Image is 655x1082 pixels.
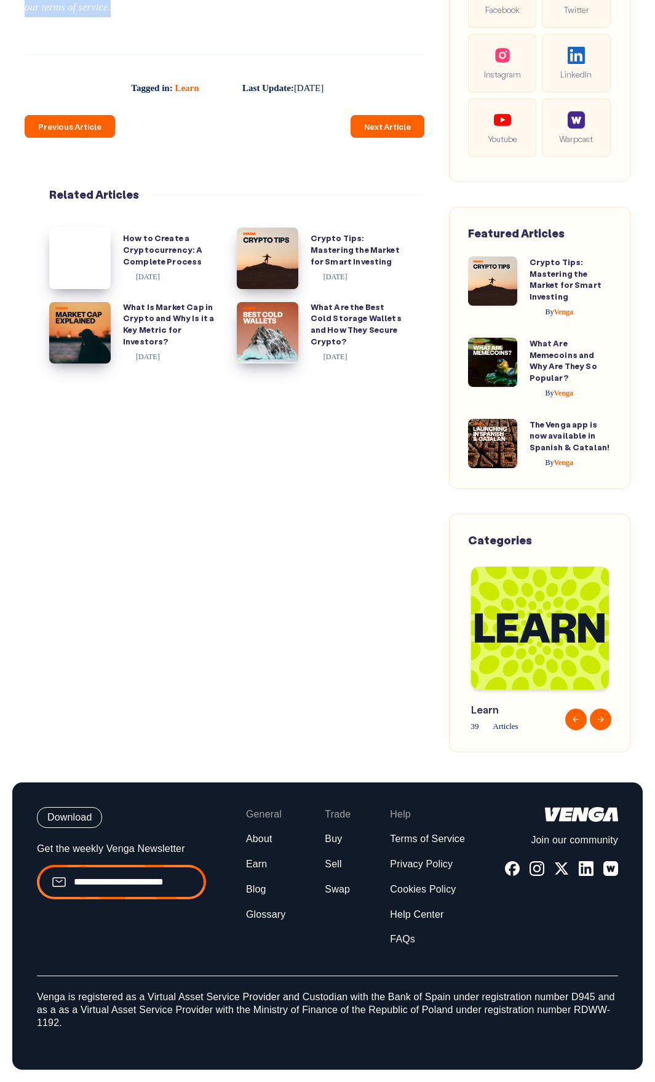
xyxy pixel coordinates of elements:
a: About [246,833,272,846]
a: What Are the Best Cold Storage Wallets and How They Secure Crypto? [311,301,402,347]
a: Blog [246,883,266,896]
span: Instagram [478,67,527,81]
a: ByVenga [530,389,574,397]
a: Privacy Policy [390,858,453,871]
a: What Are Memecoins and Why Are They So Popular? [530,338,597,383]
p: [DATE] [226,83,324,93]
span: Featured Articles [468,226,565,241]
a: FAQs [390,933,415,946]
button: Next [590,709,611,730]
p: Venga is registered as a Virtual Asset Service Provider and Custodian with the Bank of Spain unde... [37,976,618,1029]
a: ByVenga [530,458,574,467]
img: social-warpcast.e8a23a7ed3178af0345123c41633f860.png [568,111,585,129]
span: Related Articles [49,187,151,202]
time: [DATE] [311,352,347,361]
strong: Last Update: [242,83,294,93]
span: Categories [468,533,532,547]
a: Help Center [390,909,443,921]
span: Youtube [478,132,527,146]
time: [DATE] [123,352,160,361]
span: LinkedIn [552,67,601,81]
a: LinkedIn [542,34,611,92]
time: [DATE] [123,272,160,281]
img: Blog-Tag-Cover---Learn.png [471,567,609,690]
a: Crypto Tips: Mastering the Market for Smart Investing [311,233,400,266]
span: By [546,308,554,316]
a: The Venga app is now available in Spanish & Catalan! [530,419,610,453]
span: Learn [471,702,585,717]
p: Get the weekly Venga Newsletter [37,843,206,856]
button: Previous [565,709,587,730]
a: Cookies Policy [390,883,456,896]
span: By [546,389,554,397]
a: Crypto Tips: Mastering the Market for Smart Investing [530,257,601,302]
span: Twitter [552,2,601,17]
span: Trade [325,808,351,821]
a: ByVenga [530,308,574,316]
span: Venga [546,458,574,467]
span: 39 Articles [471,719,585,733]
a: Instagram [468,34,537,92]
span: General [246,808,282,821]
a: Swap [325,883,350,896]
a: Next Article [351,115,424,138]
a: What Is Market Cap in Crypto and Why Is it a Key Metric for Investors? [123,301,214,347]
span: By [546,458,554,467]
a: Earn [246,858,267,871]
a: Sell [325,858,341,871]
span: Warpcast [552,132,601,146]
a: How to Create a Cryptocurrency: A Complete Process [123,233,203,266]
a: Previous Article [25,115,115,138]
a: Youtube [468,98,537,157]
button: Download [37,807,102,828]
img: logo-white.44ec9dbf8c34425cc70677c5f5c19bda.svg [545,807,618,822]
a: Glossary [246,909,285,921]
img: email.99ba089774f55247b4fc38e1d8603778.svg [52,875,66,889]
span: Facebook [478,2,527,17]
span: Venga [546,308,574,316]
span: Help [390,808,411,821]
time: [DATE] [311,272,347,281]
img: social-linkedin.be646fe421ccab3a2ad91cb58bdc9694.svg [568,47,585,64]
span: Venga [546,389,574,397]
a: Buy [325,833,342,846]
strong: Tagged in: [131,83,172,93]
a: Learn [175,83,199,93]
a: Terms of Service [390,833,465,846]
img: social-youtube.99db9aba05279f803f3e7a4a838dfb6c.svg [494,111,511,129]
p: Join our community [505,834,618,847]
a: Warpcast [542,98,611,157]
